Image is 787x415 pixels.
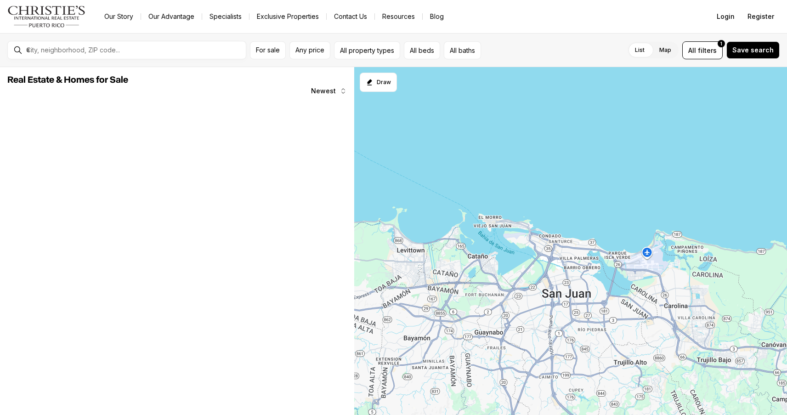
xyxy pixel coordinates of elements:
button: Newest [306,82,352,100]
a: Specialists [202,10,249,23]
span: filters [698,45,717,55]
button: All property types [334,41,400,59]
label: List [628,42,652,58]
span: For sale [256,46,280,54]
button: Any price [289,41,330,59]
a: Blog [423,10,451,23]
span: Real Estate & Homes for Sale [7,75,128,85]
span: All [688,45,696,55]
button: Allfilters1 [682,41,723,59]
span: Any price [295,46,324,54]
button: Contact Us [327,10,374,23]
button: For sale [250,41,286,59]
span: 1 [720,40,722,47]
span: Newest [311,87,336,95]
span: Register [747,13,774,20]
button: Save search [726,41,780,59]
img: logo [7,6,86,28]
button: Register [742,7,780,26]
button: Login [711,7,740,26]
a: Our Advantage [141,10,202,23]
button: Start drawing [360,73,397,92]
span: Save search [732,46,774,54]
span: Login [717,13,735,20]
a: Exclusive Properties [249,10,326,23]
button: All beds [404,41,440,59]
button: All baths [444,41,481,59]
label: Map [652,42,679,58]
a: Our Story [97,10,141,23]
a: Resources [375,10,422,23]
